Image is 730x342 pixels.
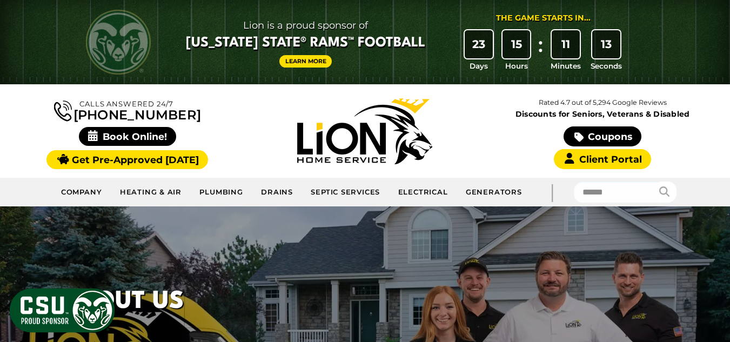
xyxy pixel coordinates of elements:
div: 11 [552,30,580,58]
span: Hours [505,61,528,71]
span: Book Online! [79,127,177,146]
div: The Game Starts in... [496,12,591,24]
a: Plumbing [191,182,252,203]
span: Minutes [551,61,581,71]
p: Rated 4.7 out of 5,294 Google Reviews [484,97,721,109]
span: Seconds [591,61,622,71]
div: 13 [592,30,620,58]
div: : [535,30,546,72]
a: Client Portal [554,149,651,169]
span: [US_STATE] State® Rams™ Football [186,34,425,52]
a: Company [52,182,111,203]
a: Septic Services [302,182,389,203]
div: 15 [503,30,531,58]
span: Lion is a proud sponsor of [186,17,425,34]
div: | [531,178,574,206]
h1: About Us [63,284,456,320]
img: Lion Home Service [297,98,432,164]
a: [PHONE_NUMBER] [54,98,201,122]
a: Learn More [279,55,332,68]
img: CSU Sponsor Badge [8,287,116,334]
div: 23 [465,30,493,58]
a: Coupons [564,126,641,146]
a: Heating & Air [111,182,191,203]
a: Get Pre-Approved [DATE] [46,150,208,169]
a: Generators [457,182,531,203]
span: Discounts for Seniors, Veterans & Disabled [486,110,719,118]
span: Days [470,61,488,71]
a: Drains [252,182,302,203]
a: Electrical [389,182,457,203]
img: CSU Rams logo [86,10,151,75]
